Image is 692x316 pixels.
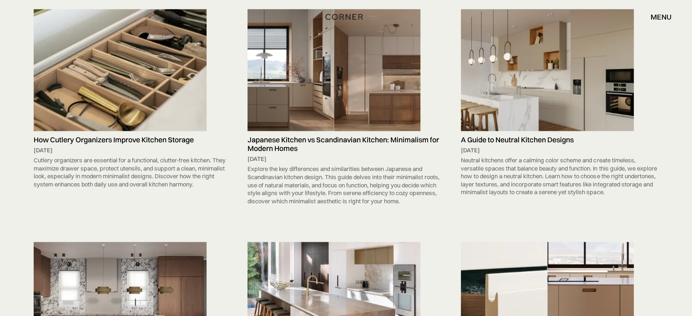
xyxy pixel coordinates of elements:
[461,135,658,144] h5: A Guide to Neutral Kitchen Designs
[248,163,445,207] div: Explore the key differences and similarities between Japanese and Scandinavian kitchen design. Th...
[641,9,672,25] div: menu
[34,146,231,155] div: [DATE]
[248,135,445,153] h5: Japanese Kitchen vs Scandinavian Kitchen: Minimalism for Modern Homes
[34,154,231,191] div: Cutlery organizers are essential for a functional, clutter-free kitchen. They maximize drawer spa...
[29,9,236,191] a: How Cutlery Organizers Improve Kitchen Storage[DATE]Cutlery organizers are essential for a functi...
[461,154,658,199] div: Neutral kitchens offer a calming color scheme and create timeless, versatile spaces that balance ...
[322,11,369,23] a: home
[456,9,663,199] a: A Guide to Neutral Kitchen Designs[DATE]Neutral kitchens offer a calming color scheme and create ...
[651,13,672,20] div: menu
[461,146,658,155] div: [DATE]
[248,155,445,163] div: [DATE]
[34,135,231,144] h5: How Cutlery Organizers Improve Kitchen Storage
[243,9,450,207] a: Japanese Kitchen vs Scandinavian Kitchen: Minimalism for Modern Homes[DATE]Explore the key differ...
